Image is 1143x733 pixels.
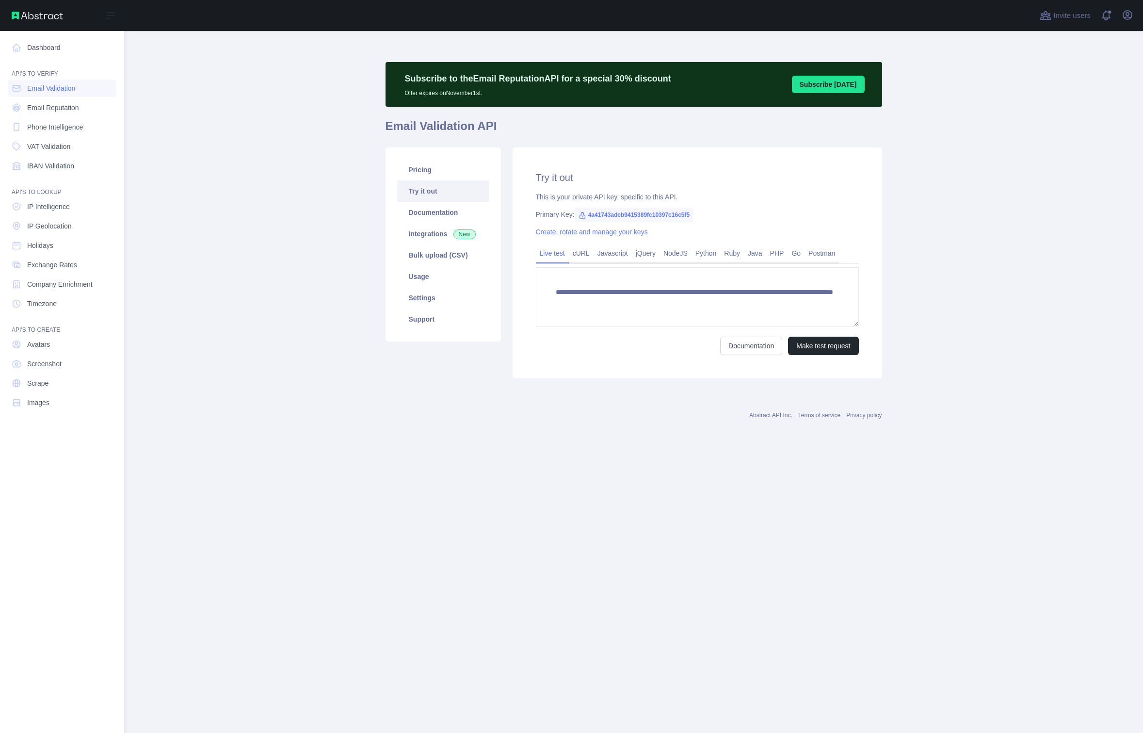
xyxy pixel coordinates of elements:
a: Ruby [720,245,744,261]
span: IBAN Validation [27,161,74,171]
span: Phone Intelligence [27,122,83,132]
span: Email Reputation [27,103,79,113]
a: NodeJS [660,245,692,261]
span: Scrape [27,378,48,388]
div: Primary Key: [536,210,859,219]
a: IP Geolocation [8,217,116,235]
a: Exchange Rates [8,256,116,274]
a: Bulk upload (CSV) [397,244,489,266]
a: cURL [569,245,594,261]
p: Offer expires on November 1st. [405,85,671,97]
div: API'S TO VERIFY [8,58,116,78]
button: Invite users [1038,8,1093,23]
button: Make test request [788,337,858,355]
div: API'S TO CREATE [8,314,116,334]
span: Email Validation [27,83,75,93]
a: Try it out [397,180,489,202]
a: Dashboard [8,39,116,56]
span: IP Intelligence [27,202,70,212]
a: Terms of service [798,412,840,419]
a: Documentation [397,202,489,223]
a: Python [692,245,721,261]
a: Company Enrichment [8,276,116,293]
h2: Try it out [536,171,859,184]
a: Abstract API Inc. [749,412,792,419]
span: Invite users [1053,10,1091,21]
span: Company Enrichment [27,279,93,289]
a: jQuery [632,245,660,261]
a: VAT Validation [8,138,116,155]
a: Phone Intelligence [8,118,116,136]
span: Avatars [27,340,50,349]
img: Abstract API [12,12,63,19]
a: Javascript [594,245,632,261]
a: Pricing [397,159,489,180]
span: IP Geolocation [27,221,72,231]
span: Screenshot [27,359,62,369]
a: Settings [397,287,489,309]
span: VAT Validation [27,142,70,151]
a: Email Validation [8,80,116,97]
a: Holidays [8,237,116,254]
span: Images [27,398,49,407]
button: Subscribe [DATE] [792,76,865,93]
div: API'S TO LOOKUP [8,177,116,196]
span: Timezone [27,299,57,309]
a: Usage [397,266,489,287]
a: Live test [536,245,569,261]
span: Holidays [27,241,53,250]
div: This is your private API key, specific to this API. [536,192,859,202]
a: Images [8,394,116,411]
p: Subscribe to the Email Reputation API for a special 30 % discount [405,72,671,85]
a: Documentation [720,337,782,355]
a: Privacy policy [846,412,882,419]
span: Exchange Rates [27,260,77,270]
a: IBAN Validation [8,157,116,175]
span: New [453,229,476,239]
a: PHP [766,245,788,261]
a: Avatars [8,336,116,353]
a: Go [788,245,805,261]
a: Java [744,245,766,261]
span: 4a41743adcb9415389fc10397c16c5f5 [575,208,694,222]
a: Create, rotate and manage your keys [536,228,648,236]
a: Screenshot [8,355,116,373]
a: Email Reputation [8,99,116,116]
a: Scrape [8,375,116,392]
a: Postman [805,245,839,261]
a: Integrations New [397,223,489,244]
a: IP Intelligence [8,198,116,215]
a: Support [397,309,489,330]
a: Timezone [8,295,116,312]
h1: Email Validation API [386,118,882,142]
